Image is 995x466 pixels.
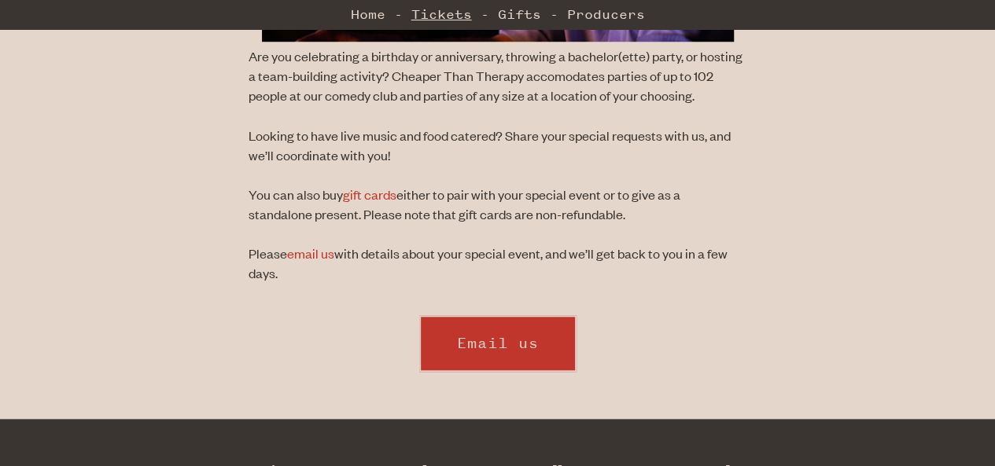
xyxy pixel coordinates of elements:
p: Looking to have live music and food catered? Share your special requests with us, and we’ll coord... [249,126,746,165]
p: You can also buy either to pair with your special event or to give as a standalone present. Pleas... [249,185,746,224]
a: email us [287,244,334,262]
a: Email us [419,315,577,372]
a: gift cards [343,185,396,203]
p: Are you celebrating a birthday or anniversary, throwing a bachelor(ette) party, or hosting a team... [249,46,746,106]
p: Please with details about your special event, and we’ll get back to you in a few days. [249,244,746,283]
